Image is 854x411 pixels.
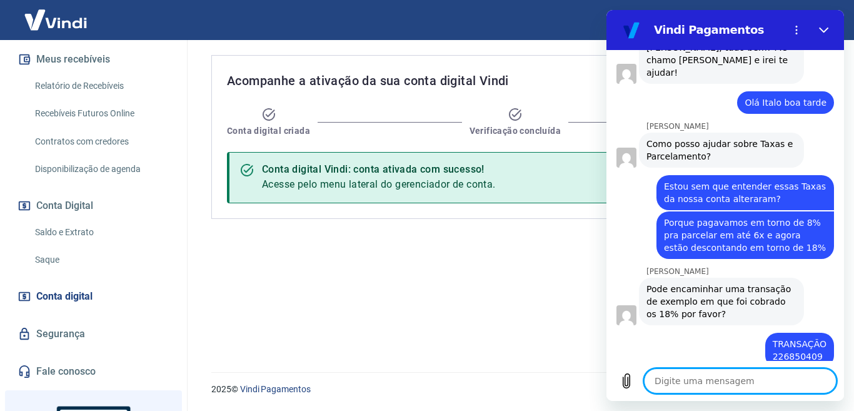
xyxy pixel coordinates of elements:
[15,46,172,73] button: Meus recebíveis
[262,178,496,190] span: Acesse pelo menu lateral do gerenciador de conta.
[30,247,172,273] a: Saque
[227,124,310,137] span: Conta digital criada
[30,156,172,182] a: Disponibilização de agenda
[227,71,509,91] span: Acompanhe a ativação da sua conta digital Vindi
[30,73,172,99] a: Relatório de Recebíveis
[30,101,172,126] a: Recebíveis Futuros Online
[15,283,172,310] a: Conta digital
[470,124,561,137] span: Verificação concluída
[211,383,824,396] p: 2025 ©
[30,220,172,245] a: Saldo e Extrato
[15,358,172,385] a: Fale conosco
[606,10,844,401] iframe: Janela de mensagens
[262,162,496,177] div: Conta digital Vindi: conta ativada com sucesso!
[36,288,93,305] span: Conta digital
[15,320,172,348] a: Segurança
[240,384,311,394] a: Vindi Pagamentos
[794,9,839,32] button: Sair
[30,129,172,155] a: Contratos com credores
[15,192,172,220] button: Conta Digital
[15,1,96,39] img: Vindi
